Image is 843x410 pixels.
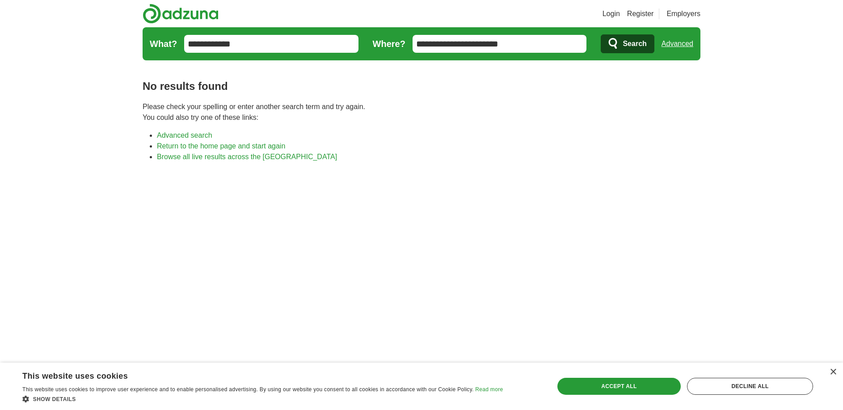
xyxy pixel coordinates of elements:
[157,153,337,161] a: Browse all live results across the [GEOGRAPHIC_DATA]
[601,34,654,53] button: Search
[150,37,177,51] label: What?
[22,368,481,381] div: This website uses cookies
[157,142,285,150] a: Return to the home page and start again
[557,378,681,395] div: Accept all
[373,37,405,51] label: Where?
[687,378,813,395] div: Decline all
[666,8,700,19] a: Employers
[157,131,212,139] a: Advanced search
[143,4,219,24] img: Adzuna logo
[603,8,620,19] a: Login
[475,386,503,393] a: Read more, opens a new window
[143,101,700,123] p: Please check your spelling or enter another search term and try again. You could also try one of ...
[143,78,700,94] h1: No results found
[627,8,654,19] a: Register
[22,394,503,403] div: Show details
[22,386,474,393] span: This website uses cookies to improve user experience and to enable personalised advertising. By u...
[830,369,836,376] div: Close
[33,396,76,402] span: Show details
[623,35,646,53] span: Search
[662,35,693,53] a: Advanced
